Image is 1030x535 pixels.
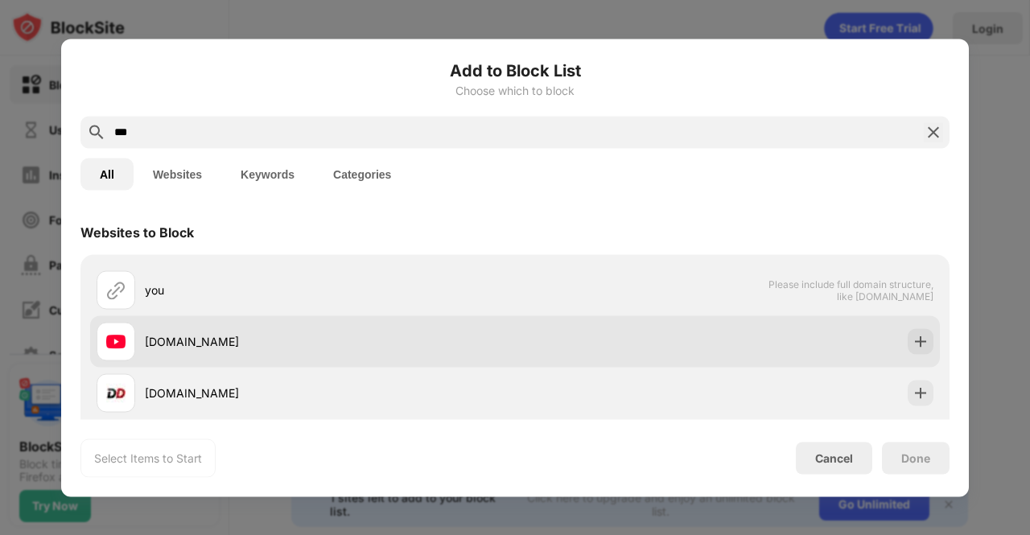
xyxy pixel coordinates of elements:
button: Websites [134,158,221,190]
span: Please include full domain structure, like [DOMAIN_NAME] [768,278,933,302]
div: [DOMAIN_NAME] [145,385,515,401]
div: Cancel [815,451,853,465]
div: you [145,282,515,298]
h6: Add to Block List [80,58,950,82]
button: All [80,158,134,190]
div: [DOMAIN_NAME] [145,333,515,350]
div: Done [901,451,930,464]
button: Keywords [221,158,314,190]
img: favicons [106,383,126,402]
img: search-close [924,122,943,142]
div: Select Items to Start [94,450,202,466]
div: Websites to Block [80,224,194,240]
img: favicons [106,331,126,351]
img: url.svg [106,280,126,299]
img: search.svg [87,122,106,142]
button: Categories [314,158,410,190]
div: Choose which to block [80,84,950,97]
